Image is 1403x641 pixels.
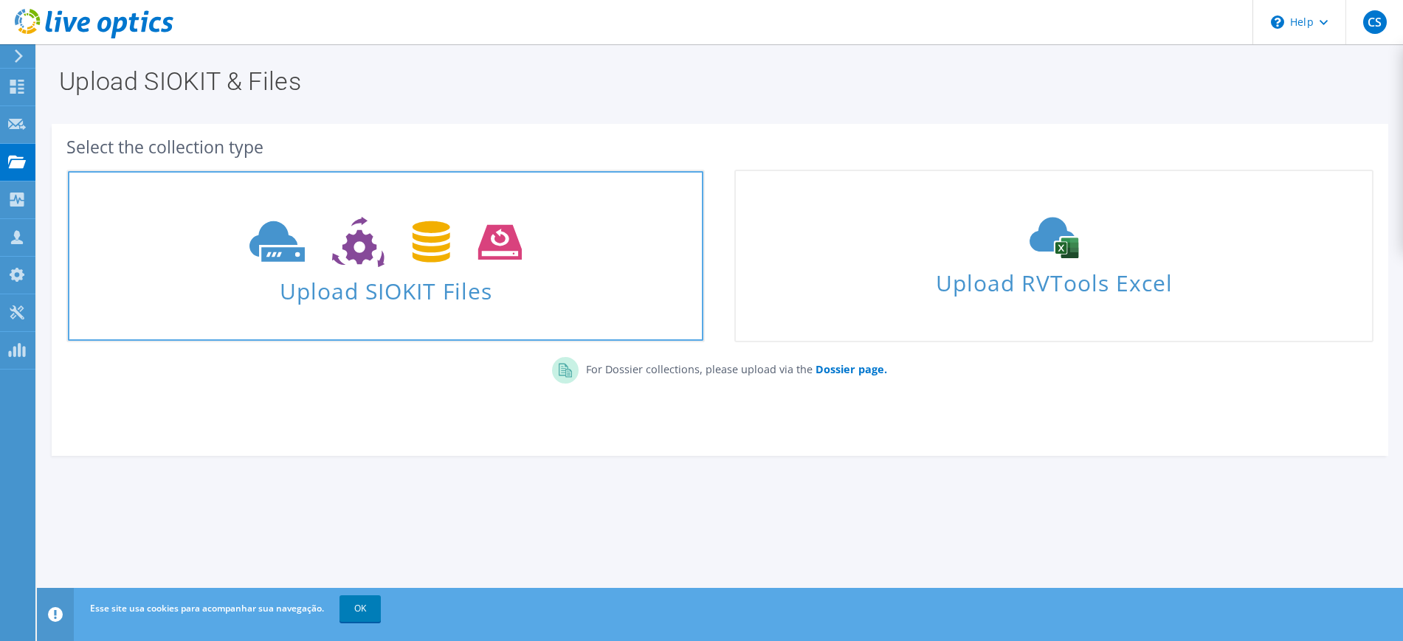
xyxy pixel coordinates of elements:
svg: \n [1271,15,1284,29]
p: For Dossier collections, please upload via the [579,357,887,378]
a: OK [339,595,381,622]
b: Dossier page. [816,362,887,376]
h1: Upload SIOKIT & Files [59,69,1373,94]
a: Dossier page. [813,362,887,376]
span: CS [1363,10,1387,34]
span: Upload RVTools Excel [736,263,1371,295]
a: Upload SIOKIT Files [66,170,705,342]
a: Upload RVTools Excel [734,170,1373,342]
div: Select the collection type [66,139,1373,155]
span: Upload SIOKIT Files [68,271,703,302]
span: Esse site usa cookies para acompanhar sua navegação. [90,602,324,614]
